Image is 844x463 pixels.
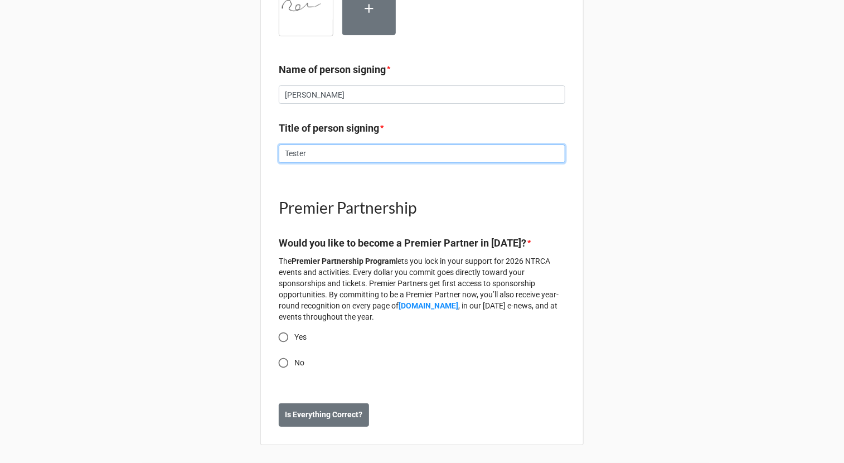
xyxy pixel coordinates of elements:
[279,235,526,251] label: Would you like to become a Premier Partner in [DATE]?
[279,197,565,218] h1: Premier Partnership
[292,257,396,266] strong: Premier Partnership Program
[279,255,565,322] p: The lets you lock in your support for 2026 NTRCA events and activities. Every dollar you commit g...
[294,357,304,369] span: No
[399,301,458,310] a: [DOMAIN_NAME]
[279,120,379,136] label: Title of person signing
[294,331,307,343] span: Yes
[279,62,386,78] label: Name of person signing
[279,403,369,427] button: Is Everything Correct?
[285,409,363,421] b: Is Everything Correct?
